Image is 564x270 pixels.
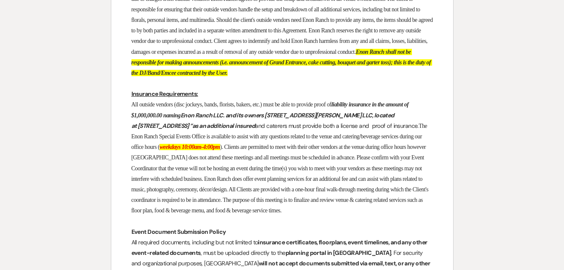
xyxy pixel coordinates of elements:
strong: planning portal in [GEOGRAPHIC_DATA] [286,249,391,257]
span: ). Clients are permitted to meet with their other vendors at the venue during office hours howeve... [131,144,430,214]
strong: Event Document Submission Policy [131,228,226,236]
p: and caterers must provide both a license and proof of insurance. [131,99,433,216]
span: All outside vendors (disc jockeys, bands, florists, bakers, etc.) must be able to provide proof of [131,101,331,108]
span: The Enon Ranch Special Events Office is available to assist with any questions related to the ven... [131,123,428,150]
em: Enon Ranch LLC. and its owners [STREET_ADDRESS][PERSON_NAME] LLC, located at [STREET_ADDRESS] ”as... [131,111,396,130]
em: weekdays 10:00am-4:00pm [160,144,220,150]
u: Insurance Requirements: [131,90,198,98]
strong: insurance certificates, floorplans, event timelines, and any other event-related documents [131,238,428,257]
em: Enon Ranch shall not be responsible for making announcements (i.e. announcement of Grand Entrance... [131,49,432,76]
em: liability insurance in the amount of $1,000,000.00 naming [131,101,410,118]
